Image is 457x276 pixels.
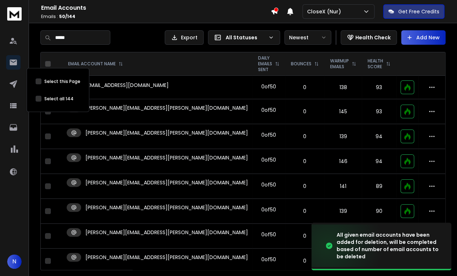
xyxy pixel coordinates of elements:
p: [PERSON_NAME][EMAIL_ADDRESS][PERSON_NAME][DOMAIN_NAME] [85,204,248,211]
img: logo [7,7,22,21]
td: 145 [324,99,362,124]
p: Health Check [355,34,391,41]
p: Emails : [41,14,271,19]
div: 0 of 50 [261,83,276,90]
p: All Statuses [226,34,265,41]
div: 0 of 50 [261,131,276,139]
div: 0 of 50 [261,181,276,188]
button: Health Check [341,30,397,45]
button: N [7,254,22,269]
div: EMAIL ACCOUNT NAME [68,61,123,67]
button: Get Free Credits [383,4,444,19]
img: image [311,224,383,267]
p: Get Free Credits [398,8,439,15]
td: 93 [362,99,396,124]
td: 93 [362,76,396,99]
div: All given email accounts have been added for deletion, will be completed based of number of email... [337,231,443,260]
label: Select all 144 [44,96,74,101]
p: [PERSON_NAME][EMAIL_ADDRESS][PERSON_NAME][DOMAIN_NAME] [85,254,248,261]
div: 0 of 50 [261,156,276,163]
div: 0 of 50 [261,206,276,213]
p: [PERSON_NAME][EMAIL_ADDRESS][PERSON_NAME][DOMAIN_NAME] [85,129,248,136]
td: 141 [324,174,362,199]
p: 0 [289,158,320,165]
button: Add New [401,30,445,45]
p: WARMUP EMAILS [330,58,349,70]
p: 0 [289,108,320,115]
td: 94 [362,149,396,174]
button: Newest [284,30,331,45]
p: CloseX (Nur) [307,8,344,15]
p: [PERSON_NAME][EMAIL_ADDRESS][PERSON_NAME][DOMAIN_NAME] [85,179,248,186]
label: Select this Page [44,78,80,84]
td: 89 [362,174,396,199]
p: 0 [289,257,320,264]
h1: Email Accounts [41,4,271,12]
button: Export [165,30,204,45]
p: [PERSON_NAME][EMAIL_ADDRESS][PERSON_NAME][DOMAIN_NAME] [85,229,248,236]
span: 50 / 144 [59,13,75,19]
p: [PERSON_NAME][EMAIL_ADDRESS][PERSON_NAME][DOMAIN_NAME] [85,154,248,161]
p: [PERSON_NAME][EMAIL_ADDRESS][PERSON_NAME][DOMAIN_NAME] [85,104,248,111]
div: 0 of 50 [261,231,276,238]
td: 146 [324,149,362,174]
p: 0 [289,84,320,91]
p: BOUNCES [291,61,311,67]
div: 0 of 50 [261,256,276,263]
p: HEALTH SCORE [368,58,383,70]
td: 139 [324,199,362,224]
p: DAILY EMAILS SENT [258,55,272,73]
div: 0 of 50 [261,106,276,114]
p: 0 [289,133,320,140]
p: [EMAIL_ADDRESS][DOMAIN_NAME] [85,82,169,89]
td: 94 [362,124,396,149]
p: 0 [289,232,320,240]
td: 138 [324,76,362,99]
p: 0 [289,183,320,190]
td: 139 [324,124,362,149]
td: 90 [362,199,396,224]
p: 0 [289,207,320,215]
